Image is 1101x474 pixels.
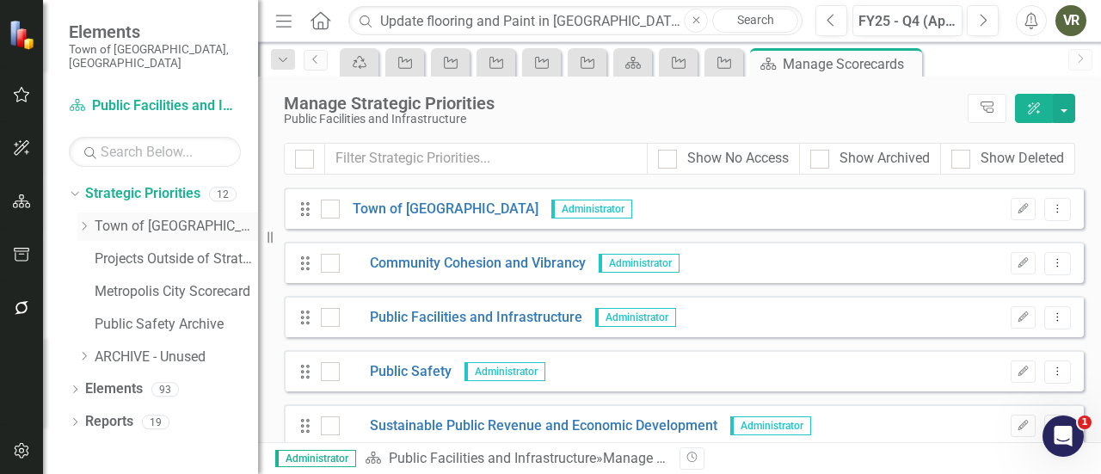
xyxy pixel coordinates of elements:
[284,94,959,113] div: Manage Strategic Priorities
[981,149,1064,169] div: Show Deleted
[730,416,811,435] span: Administrator
[95,348,258,367] a: ARCHIVE - Unused
[69,22,241,42] span: Elements
[595,308,676,327] span: Administrator
[340,416,717,436] a: Sustainable Public Revenue and Economic Development
[389,450,596,466] a: Public Facilities and Infrastructure
[340,308,582,328] a: Public Facilities and Infrastructure
[95,282,258,302] a: Metropolis City Scorecard
[69,137,241,167] input: Search Below...
[275,450,356,467] span: Administrator
[712,9,798,33] a: Search
[284,113,959,126] div: Public Facilities and Infrastructure
[783,53,918,75] div: Manage Scorecards
[551,200,632,219] span: Administrator
[95,315,258,335] a: Public Safety Archive
[464,362,545,381] span: Administrator
[324,143,648,175] input: Filter Strategic Priorities...
[85,184,200,204] a: Strategic Priorities
[852,5,963,36] button: FY25 - Q4 (Apr - Jun)
[340,254,586,274] a: Community Cohesion and Vibrancy
[1055,5,1086,36] button: VR
[340,200,538,219] a: Town of [GEOGRAPHIC_DATA]
[95,249,258,269] a: Projects Outside of Strategic Plan
[348,6,803,36] input: Search ClearPoint...
[85,412,133,432] a: Reports
[687,149,789,169] div: Show No Access
[69,42,241,71] small: Town of [GEOGRAPHIC_DATA], [GEOGRAPHIC_DATA]
[599,254,680,273] span: Administrator
[1043,416,1084,457] iframe: Intercom live chat
[85,379,143,399] a: Elements
[365,449,667,469] div: » Manage Strategic Priorities
[151,382,179,397] div: 93
[858,11,956,32] div: FY25 - Q4 (Apr - Jun)
[69,96,241,116] a: Public Facilities and Infrastructure
[209,187,237,201] div: 12
[340,362,452,382] a: Public Safety
[142,415,169,429] div: 19
[95,217,258,237] a: Town of [GEOGRAPHIC_DATA]
[1078,416,1092,429] span: 1
[9,20,39,50] img: ClearPoint Strategy
[840,149,930,169] div: Show Archived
